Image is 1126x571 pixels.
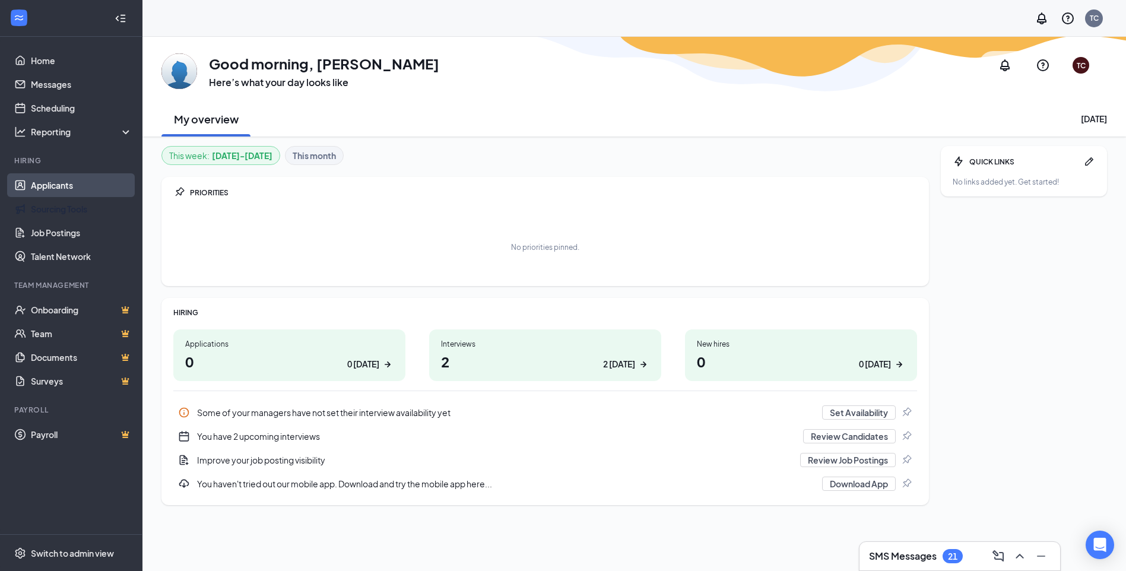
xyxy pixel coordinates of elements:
svg: Analysis [14,126,26,138]
svg: DocumentAdd [178,454,190,466]
svg: CalendarNew [178,430,190,442]
div: No priorities pinned. [511,242,579,252]
button: Review Candidates [803,429,896,443]
div: No links added yet. Get started! [953,177,1095,187]
svg: Settings [14,547,26,559]
div: PRIORITIES [190,188,917,198]
div: You haven't tried out our mobile app. Download and try the mobile app here... [197,478,815,490]
div: Applications [185,339,394,349]
div: TC [1077,61,1086,71]
div: You have 2 upcoming interviews [197,430,796,442]
svg: WorkstreamLogo [13,12,25,24]
div: 0 [DATE] [859,358,891,370]
svg: Pin [900,430,912,442]
h3: Here’s what your day looks like [209,76,439,89]
a: Applicants [31,173,132,197]
div: Reporting [31,126,133,138]
svg: ChevronUp [1013,549,1027,563]
h1: 2 [441,351,649,372]
a: Scheduling [31,96,132,120]
svg: Download [178,478,190,490]
svg: Pin [900,454,912,466]
div: HIRING [173,307,917,318]
a: InfoSome of your managers have not set their interview availability yetSet AvailabilityPin [173,401,917,424]
h2: My overview [174,112,239,126]
svg: ArrowRight [382,359,394,370]
a: DownloadYou haven't tried out our mobile app. Download and try the mobile app here...Download AppPin [173,472,917,496]
h1: 0 [185,351,394,372]
div: 0 [DATE] [347,358,379,370]
div: Improve your job posting visibility [173,448,917,472]
a: Job Postings [31,221,132,245]
b: [DATE] - [DATE] [212,149,272,162]
div: Interviews [441,339,649,349]
a: Sourcing Tools [31,197,132,221]
a: Messages [31,72,132,96]
svg: QuestionInfo [1036,58,1050,72]
div: TC [1090,13,1099,23]
a: TeamCrown [31,322,132,345]
div: Improve your job posting visibility [197,454,793,466]
a: Applications00 [DATE]ArrowRight [173,329,405,381]
a: DocumentAddImprove your job posting visibilityReview Job PostingsPin [173,448,917,472]
svg: Pin [900,407,912,418]
div: 2 [DATE] [603,358,635,370]
a: Home [31,49,132,72]
button: ChevronUp [1010,547,1029,566]
svg: Pin [173,186,185,198]
a: DocumentsCrown [31,345,132,369]
h1: Good morning, [PERSON_NAME] [209,53,439,74]
svg: ComposeMessage [991,549,1006,563]
svg: Info [178,407,190,418]
a: New hires00 [DATE]ArrowRight [685,329,917,381]
svg: Bolt [953,156,965,167]
svg: ArrowRight [893,359,905,370]
h1: 0 [697,351,905,372]
div: Switch to admin view [31,547,114,559]
div: Some of your managers have not set their interview availability yet [197,407,815,418]
div: New hires [697,339,905,349]
svg: Pin [900,478,912,490]
h3: SMS Messages [869,550,937,563]
svg: Collapse [115,12,126,24]
button: Review Job Postings [800,453,896,467]
div: Some of your managers have not set their interview availability yet [173,401,917,424]
div: [DATE] [1081,113,1107,125]
a: SurveysCrown [31,369,132,393]
svg: Notifications [998,58,1012,72]
div: 21 [948,551,957,562]
b: This month [293,149,336,162]
a: Interviews22 [DATE]ArrowRight [429,329,661,381]
div: You have 2 upcoming interviews [173,424,917,448]
a: OnboardingCrown [31,298,132,322]
div: QUICK LINKS [969,157,1079,167]
button: Set Availability [822,405,896,420]
a: PayrollCrown [31,423,132,446]
a: Talent Network [31,245,132,268]
div: This week : [169,149,272,162]
div: You haven't tried out our mobile app. Download and try the mobile app here... [173,472,917,496]
svg: QuestionInfo [1061,11,1075,26]
svg: Notifications [1035,11,1049,26]
button: ComposeMessage [989,547,1008,566]
div: Team Management [14,280,130,290]
div: Open Intercom Messenger [1086,531,1114,559]
img: Tayla Cochran [161,53,197,89]
button: Minimize [1032,547,1051,566]
svg: Minimize [1034,549,1048,563]
svg: Pen [1083,156,1095,167]
div: Hiring [14,156,130,166]
button: Download App [822,477,896,491]
div: Payroll [14,405,130,415]
a: CalendarNewYou have 2 upcoming interviewsReview CandidatesPin [173,424,917,448]
svg: ArrowRight [637,359,649,370]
